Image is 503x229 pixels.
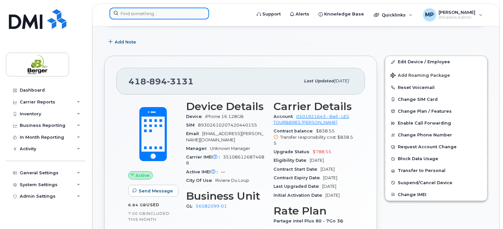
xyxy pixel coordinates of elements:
[322,184,336,189] span: [DATE]
[186,100,266,112] h3: Device Details
[323,175,337,180] span: [DATE]
[274,129,316,133] span: Contract balance
[146,202,159,207] span: used
[314,8,369,21] a: Knowledge Base
[385,165,487,177] button: Transfer to Personal
[274,129,353,146] span: $838.55
[313,149,331,154] span: $788.55
[274,184,322,189] span: Last Upgraded Date
[167,76,194,86] span: 3131
[186,131,202,136] span: Email
[186,123,198,128] span: SIM
[186,131,263,142] span: [EMAIL_ADDRESS][PERSON_NAME][DOMAIN_NAME]
[439,10,476,15] span: [PERSON_NAME]
[146,76,167,86] span: 894
[128,211,170,222] span: included this month
[274,149,313,154] span: Upgrade Status
[385,177,487,189] button: Suspend/Cancel Device
[104,36,142,48] button: Add Note
[139,188,173,194] span: Send Message
[280,135,336,140] span: Transfer responsibility cost
[128,185,179,197] button: Send Message
[198,123,257,128] span: 89302610207420440155
[439,15,476,20] span: Wireless Admin
[186,114,205,119] span: Device
[385,105,487,117] button: Change Plan / Features
[274,114,296,119] span: Account
[385,189,487,201] button: Change IMEI
[252,8,285,21] a: Support
[109,8,209,19] input: Find something...
[304,78,334,83] span: Last updated
[334,78,349,83] span: [DATE]
[274,175,323,180] span: Contract Expiry Date
[128,211,146,216] span: 7.00 GB
[274,167,321,172] span: Contract Start Date
[196,204,227,209] a: 56582099-01
[210,146,250,151] span: Unknown Manager
[186,178,215,183] span: City Of Use
[215,178,249,183] span: Riviere Du Loup
[419,8,487,21] div: Mira-Louise Paquin
[274,135,353,146] span: $838.55
[398,109,452,114] span: Change Plan / Features
[385,141,487,153] button: Request Account Change
[274,205,353,217] h3: Rate Plan
[382,12,406,17] span: Quicklinks
[186,169,221,174] span: Active IMEI
[310,158,324,163] span: [DATE]
[385,82,487,94] button: Reset Voicemail
[425,11,434,19] span: MP
[321,167,335,172] span: [DATE]
[205,114,244,119] span: iPhone 16 128GB
[325,193,340,198] span: [DATE]
[186,204,196,209] span: GL
[186,155,264,165] span: 351086126874688
[274,193,325,198] span: Initial Activation Date
[136,172,150,179] span: Active
[385,117,487,129] button: Enable Call Forwarding
[296,11,309,17] span: Alerts
[385,94,487,105] button: Change SIM Card
[324,11,364,17] span: Knowledge Base
[274,114,349,125] a: 0501921643 - Bell - LES TOURBIERES [PERSON_NAME]
[128,203,146,207] span: 6.84 GB
[274,218,347,223] span: Partage intel Plus 80 - 7Go 36
[186,155,223,159] span: Carrier IMEI
[186,190,266,202] h3: Business Unit
[385,68,487,82] button: Add Roaming Package
[274,158,310,163] span: Eligibility Date
[398,180,452,185] span: Suspend/Cancel Device
[385,56,487,68] a: Edit Device / Employee
[369,8,417,21] div: Quicklinks
[398,121,451,126] span: Enable Call Forwarding
[221,169,225,174] span: —
[115,39,136,45] span: Add Note
[285,8,314,21] a: Alerts
[186,146,210,151] span: Manager
[129,76,194,86] span: 418
[262,11,281,17] span: Support
[391,73,450,79] span: Add Roaming Package
[385,129,487,141] button: Change Phone Number
[385,153,487,165] button: Block Data Usage
[274,100,353,112] h3: Carrier Details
